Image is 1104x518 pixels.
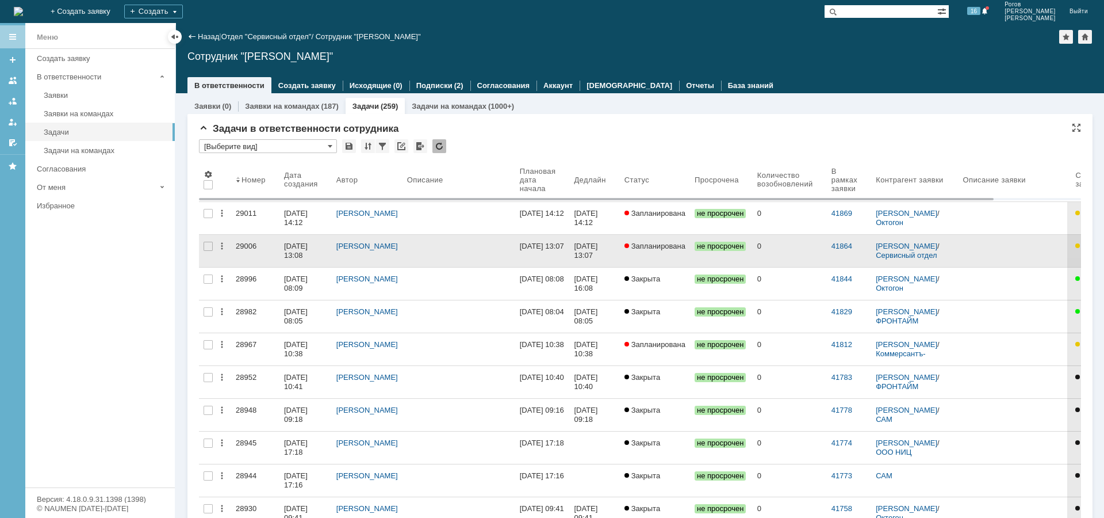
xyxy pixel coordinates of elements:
[231,158,279,202] th: Номер
[757,439,822,448] div: 0
[284,209,310,227] div: [DATE] 14:12
[231,399,279,431] a: 28948
[336,439,398,447] a: [PERSON_NAME]
[831,275,852,283] a: 41844
[37,31,58,44] div: Меню
[279,366,332,398] a: [DATE] 10:41
[217,307,227,317] div: Действия
[876,382,918,391] a: ФРОНТАЙМ
[284,307,310,325] div: [DATE] 08:05
[279,464,332,497] a: [DATE] 17:16
[336,373,398,382] a: [PERSON_NAME]
[569,399,619,431] a: [DATE] 09:18
[753,464,827,497] a: 0
[620,268,690,300] a: Закрыта
[624,406,660,414] span: Закрыта
[336,209,398,218] a: [PERSON_NAME]
[831,167,857,193] div: В рамках заявки
[827,158,871,202] th: В рамках заявки
[695,242,746,251] span: не просрочен
[194,102,220,111] a: Заявки
[194,81,264,90] a: В ответственности
[375,139,389,153] div: Фильтрация...
[690,432,753,464] a: не просрочен
[279,432,332,464] a: [DATE] 17:18
[279,268,332,300] a: [DATE] 08:09
[574,340,600,358] div: [DATE] 10:38
[624,242,685,250] span: Запланирована
[217,471,227,481] div: Действия
[520,439,564,447] div: [DATE] 17:18
[278,81,336,90] a: Создать заявку
[1072,123,1081,132] div: На всю страницу
[241,176,266,184] div: Номер
[695,373,746,382] span: не просрочен
[515,202,570,234] a: [DATE] 14:12
[316,32,421,41] div: Сотрудник "[PERSON_NAME]"
[624,504,660,513] span: Закрыта
[284,275,310,292] div: [DATE] 08:09
[520,504,564,513] div: [DATE] 09:41
[231,464,279,497] a: 28944
[876,349,953,367] a: Коммерсантъ-[GEOGRAPHIC_DATA]
[231,235,279,267] a: 29006
[620,300,690,333] a: Закрыта
[695,406,746,415] span: не просрочен
[336,471,398,480] a: [PERSON_NAME]
[236,242,275,251] div: 29006
[569,300,619,333] a: [DATE] 08:05
[963,176,1025,184] div: Описание заявки
[217,340,227,349] div: Действия
[876,317,918,325] a: ФРОНТАЙМ
[204,170,213,179] span: Настройки
[620,235,690,267] a: Запланирована
[39,105,172,123] a: Заявки на командах
[236,471,275,481] div: 28944
[412,102,486,111] a: Задачи на командах
[37,496,163,503] div: Версия: 4.18.0.9.31.1398 (1398)
[515,333,570,365] a: [DATE] 10:38
[620,158,690,202] th: Статус
[3,51,22,69] a: Создать заявку
[245,102,319,111] a: Заявки на командах
[231,366,279,398] a: 28952
[569,158,619,202] th: Дедлайн
[231,268,279,300] a: 28996
[350,81,392,90] a: Исходящие
[753,268,827,300] a: 0
[279,399,332,431] a: [DATE] 09:18
[695,504,746,513] span: не просрочен
[876,471,892,480] a: САМ
[14,7,23,16] img: logo
[217,406,227,415] div: Действия
[1005,15,1056,22] span: [PERSON_NAME]
[454,81,463,90] div: (2)
[199,123,399,134] span: Задачи в ответственности сотрудника
[624,209,685,218] span: Запланирована
[695,275,746,284] span: не просрочен
[37,183,155,192] div: От меня
[753,366,827,398] a: 0
[831,406,852,414] a: 41778
[757,406,822,415] div: 0
[574,176,605,184] div: Дедлайн
[520,373,564,382] div: [DATE] 10:40
[284,373,310,391] div: [DATE] 10:41
[520,209,564,218] div: [DATE] 14:12
[515,432,570,464] a: [DATE] 17:18
[967,7,980,15] span: 16
[219,32,221,40] div: |
[757,209,822,218] div: 0
[876,209,953,227] div: /
[624,275,660,283] span: Закрыта
[624,373,660,382] span: Закрыта
[393,81,402,90] div: (0)
[876,242,953,260] div: /
[695,209,746,218] span: не просрочен
[876,406,937,414] a: [PERSON_NAME]
[871,158,958,202] th: Контрагент заявки
[515,268,570,300] a: [DATE] 08:08
[236,406,275,415] div: 28948
[574,406,600,424] div: [DATE] 09:18
[757,340,822,349] div: 0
